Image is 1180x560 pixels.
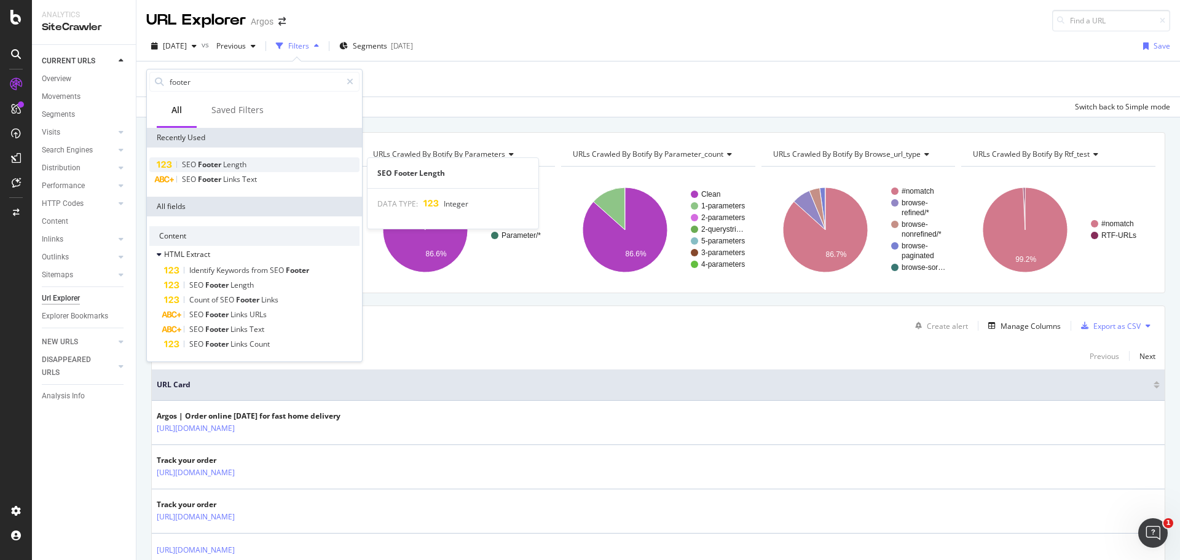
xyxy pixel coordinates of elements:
span: URLs Crawled By Botify By browse_url_type [773,149,921,159]
div: Segments [42,108,75,121]
a: Outlinks [42,251,115,264]
div: Content [42,215,68,228]
text: 86.6% [626,250,647,258]
div: Movements [42,90,81,103]
button: Next [1139,349,1155,363]
a: Performance [42,179,115,192]
button: Save [1138,36,1170,56]
span: SEO [220,294,236,305]
svg: A chart. [961,176,1155,283]
a: Segments [42,108,127,121]
div: Export as CSV [1093,321,1141,331]
text: 5-parameters [701,237,745,245]
text: #nomatch [902,187,934,195]
span: Links [230,324,250,334]
a: Overview [42,73,127,85]
text: nonrefined/* [902,230,942,239]
input: Search by field name [168,73,341,91]
div: Sitemaps [42,269,73,282]
a: Inlinks [42,233,115,246]
span: Links [230,339,250,349]
span: HTML [164,249,186,259]
span: SEO [189,309,205,320]
button: Segments[DATE] [334,36,418,56]
h4: URLs Crawled By Botify By parameters [371,144,545,164]
h4: URLs Crawled By Botify By rtf_test [970,144,1144,164]
div: Search Engines [42,144,93,157]
div: NEW URLS [42,336,78,349]
span: SEO [270,265,286,275]
a: CURRENT URLS [42,55,115,68]
div: arrow-right-arrow-left [278,17,286,26]
a: Sitemaps [42,269,115,282]
text: browse- [902,220,928,229]
div: DISAPPEARED URLS [42,353,104,379]
span: URLs [250,309,267,320]
iframe: Intercom live chat [1138,518,1168,548]
span: Links [223,174,242,184]
span: Links [261,294,278,305]
a: Distribution [42,162,115,175]
span: URLs Crawled By Botify By parameters [373,149,505,159]
a: Explorer Bookmarks [42,310,127,323]
span: Count [250,339,270,349]
a: [URL][DOMAIN_NAME] [157,544,235,556]
a: Analysis Info [42,390,127,403]
text: browse-sor… [902,263,945,272]
text: 1-parameters [701,202,745,210]
span: Length [230,280,254,290]
span: SEO [182,159,198,170]
div: URL Explorer [146,10,246,31]
div: Recently Used [147,128,362,148]
span: Integer [444,199,468,209]
div: Save [1154,41,1170,51]
svg: A chart. [761,176,956,283]
text: 2-parameters [701,213,745,222]
div: Distribution [42,162,81,175]
text: 99.2% [1016,255,1037,264]
button: Switch back to Simple mode [1070,97,1170,117]
div: Track your order [157,499,288,510]
button: Export as CSV [1076,316,1141,336]
div: Track your order [157,455,288,466]
span: Previous [211,41,246,51]
text: 4-parameters [701,260,745,269]
span: Footer [205,324,230,334]
span: Length [223,159,246,170]
div: Argos [251,15,273,28]
a: Search Engines [42,144,115,157]
span: Keywords [216,265,251,275]
span: Links [230,309,250,320]
span: Footer [205,339,230,349]
span: URL Card [157,379,1150,390]
a: [URL][DOMAIN_NAME] [157,511,235,523]
a: Url Explorer [42,292,127,305]
span: Extract [186,249,210,259]
div: Overview [42,73,71,85]
div: A chart. [561,176,755,283]
h4: URLs Crawled By Botify By parameter_count [570,144,744,164]
span: URLs Crawled By Botify By parameter_count [573,149,723,159]
span: from [251,265,270,275]
text: 86.7% [825,250,846,259]
div: SEO Footer Length [368,168,538,178]
div: Saved Filters [211,104,264,116]
div: Manage Columns [1001,321,1061,331]
a: [URL][DOMAIN_NAME] [157,422,235,435]
span: Text [250,324,264,334]
button: Create alert [910,316,968,336]
button: Manage Columns [983,318,1061,333]
button: Previous [1090,349,1119,363]
span: vs [202,39,211,50]
div: Url Explorer [42,292,80,305]
a: HTTP Codes [42,197,115,210]
span: SEO [189,324,205,334]
a: Content [42,215,127,228]
text: Clean [701,190,720,199]
text: browse- [902,199,928,207]
div: Analysis Info [42,390,85,403]
div: Visits [42,126,60,139]
span: SEO [182,174,198,184]
input: Find a URL [1052,10,1170,31]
